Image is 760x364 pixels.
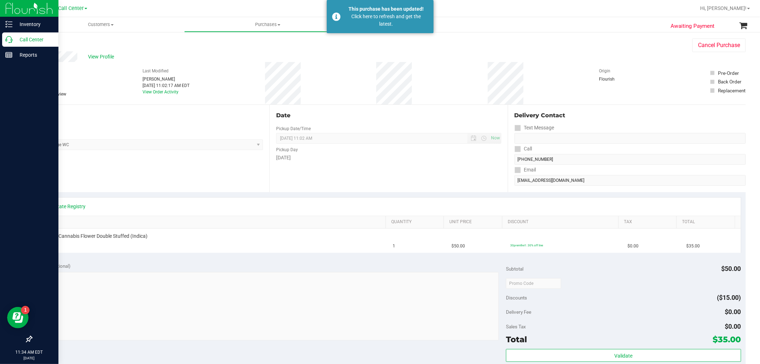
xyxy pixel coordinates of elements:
p: Inventory [12,20,55,29]
iframe: Resource center unread badge [21,306,30,314]
span: Call Center [58,5,84,11]
a: Unit Price [450,219,500,225]
div: Click here to refresh and get the latest. [345,13,428,28]
span: Subtotal [506,266,523,272]
span: $0.00 [725,308,741,316]
span: ($15.00) [717,294,741,301]
span: Purchases [185,21,351,28]
div: Back Order [718,78,741,85]
span: Discounts [506,291,527,304]
div: Delivery Contact [515,111,746,120]
p: 11:34 AM EDT [3,349,55,355]
label: Call [515,144,532,154]
inline-svg: Reports [5,51,12,58]
label: Origin [599,68,610,74]
span: FT 3.5g Cannabis Flower Double Stuffed (Indica) [41,233,148,240]
div: [PERSON_NAME] [143,76,190,82]
iframe: Resource center [7,307,29,328]
div: [DATE] 11:02:17 AM EDT [143,82,190,89]
span: $0.00 [627,243,638,250]
a: Customers [17,17,184,32]
span: $0.00 [725,323,741,330]
input: Format: (999) 999-9999 [515,154,746,165]
button: Cancel Purchase [692,39,746,52]
inline-svg: Call Center [5,36,12,43]
p: [DATE] [3,355,55,361]
a: Total [682,219,732,225]
label: Pickup Date/Time [276,125,311,132]
span: Validate [614,353,632,359]
a: View Order Activity [143,89,179,94]
div: Date [276,111,501,120]
a: Tax [624,219,674,225]
span: Hi, [PERSON_NAME]! [700,5,746,11]
label: Email [515,165,536,175]
a: SKU [42,219,383,225]
span: Sales Tax [506,324,526,329]
span: 30premfire1: 30% off line [510,243,543,247]
p: Call Center [12,35,55,44]
span: $35.00 [686,243,700,250]
span: $50.00 [722,265,741,272]
div: [DATE] [276,154,501,162]
div: Replacement [718,87,745,94]
span: 1 [393,243,395,250]
div: This purchase has been updated! [345,5,428,13]
div: Flourish [599,76,635,82]
span: Customers [17,21,184,28]
span: $50.00 [451,243,465,250]
a: View State Registry [43,203,86,210]
inline-svg: Inventory [5,21,12,28]
input: Format: (999) 999-9999 [515,133,746,144]
div: Location [31,111,263,120]
span: View Profile [88,53,117,61]
a: Quantity [391,219,441,225]
a: Purchases [184,17,351,32]
span: Delivery Fee [506,309,531,315]
label: Pickup Day [276,147,298,153]
span: $35.00 [713,334,741,344]
div: Pre-Order [718,70,739,77]
input: Promo Code [506,278,561,289]
label: Last Modified [143,68,169,74]
span: Total [506,334,527,344]
label: Text Message [515,123,554,133]
p: Reports [12,51,55,59]
span: Awaiting Payment [671,22,714,30]
a: Discount [508,219,616,225]
button: Validate [506,349,741,362]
